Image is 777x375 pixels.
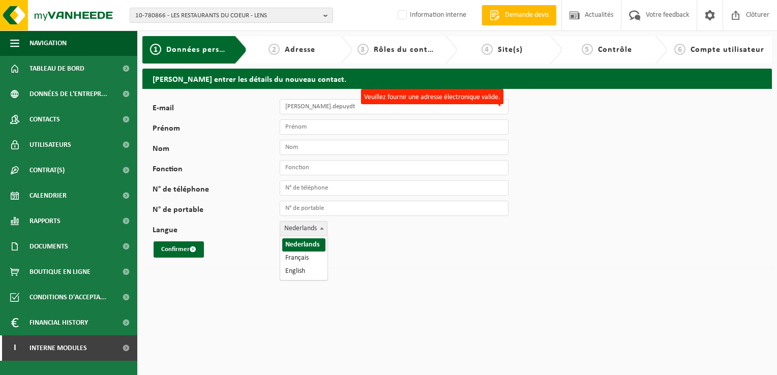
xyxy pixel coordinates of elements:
[153,206,280,216] label: N° de portable
[280,180,509,196] input: N° de téléphone
[29,56,84,81] span: Tableau de bord
[29,234,68,259] span: Documents
[153,185,280,196] label: N° de téléphone
[282,265,325,278] li: English
[482,44,493,55] span: 4
[691,46,764,54] span: Compte utilisateur
[282,238,325,252] li: Nederlands
[154,241,204,258] button: Confirmer
[29,183,67,208] span: Calendrier
[153,165,280,175] label: Fonction
[29,208,61,234] span: Rapports
[29,30,67,56] span: Navigation
[502,10,551,20] span: Demande devis
[582,44,593,55] span: 5
[166,46,252,54] span: Données personnelles
[482,5,556,25] a: Demande devis
[153,124,280,135] label: Prénom
[29,81,107,107] span: Données de l'entrepr...
[153,104,280,114] label: E-mail
[142,69,772,88] h2: [PERSON_NAME] entrer les détails du nouveau contact.
[285,46,315,54] span: Adresse
[280,99,509,114] input: E-mail
[280,221,327,236] span: Nederlands
[135,8,319,23] span: 10-780866 - LES RESTAURANTS DU COEUR - LENS
[153,226,280,236] label: Langue
[29,107,60,132] span: Contacts
[282,252,325,265] li: Français
[29,335,87,361] span: Interne modules
[498,46,523,54] span: Site(s)
[29,259,91,285] span: Boutique en ligne
[153,145,280,155] label: Nom
[361,89,503,104] label: Veuillez fournir une adresse électronique valide.
[10,335,19,361] span: I
[674,44,685,55] span: 6
[130,8,333,23] button: 10-780866 - LES RESTAURANTS DU COEUR - LENS
[280,201,509,216] input: N° de portable
[280,222,327,236] span: Nederlands
[598,46,632,54] span: Contrôle
[357,44,369,55] span: 3
[280,140,509,155] input: Nom
[280,160,509,175] input: Fonction
[280,119,509,135] input: Prénom
[29,310,88,335] span: Financial History
[29,285,106,310] span: Conditions d'accepta...
[374,46,440,54] span: Rôles du contact
[396,8,466,23] label: Information interne
[150,44,161,55] span: 1
[29,132,71,158] span: Utilisateurs
[268,44,280,55] span: 2
[29,158,65,183] span: Contrat(s)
